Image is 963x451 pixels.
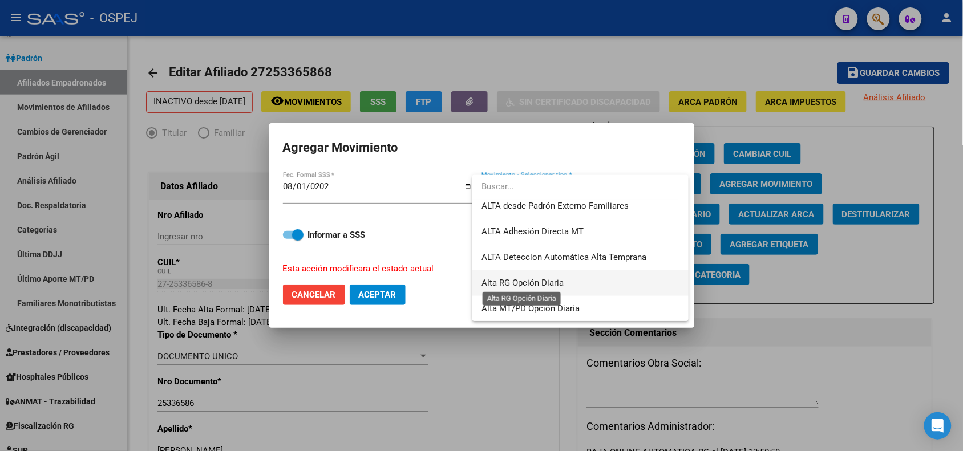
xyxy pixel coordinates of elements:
[482,201,629,211] span: ALTA desde Padrón Externo Familiares
[482,303,580,314] span: Alta MT/PD Opción Diaria
[924,412,952,440] div: Open Intercom Messenger
[482,252,646,262] span: ALTA Deteccion Automática Alta Temprana
[482,226,584,237] span: ALTA Adhesión Directa MT
[482,278,564,288] span: Alta RG Opción Diaria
